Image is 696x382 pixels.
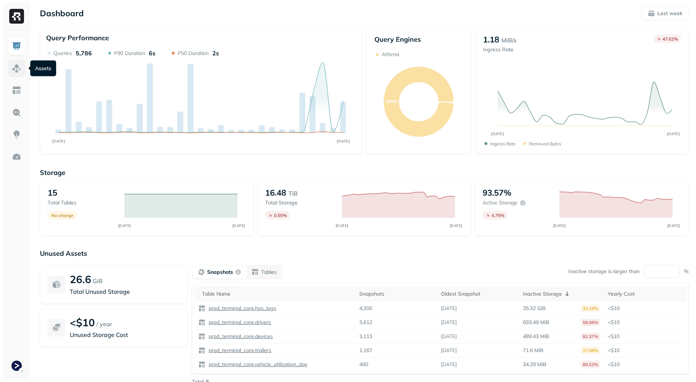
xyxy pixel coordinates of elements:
[667,223,680,228] tspan: [DATE]
[118,223,131,228] tspan: [DATE]
[441,347,457,354] p: [DATE]
[198,319,206,326] img: table
[608,361,682,368] p: <$10
[96,320,112,328] p: / year
[46,34,109,42] p: Query Performance
[40,8,84,18] p: Dashboard
[523,305,546,312] p: 25.32 GiB
[641,7,689,20] button: Last week
[207,269,233,276] p: Snapshots
[265,199,335,206] p: Total storage
[206,333,273,340] a: prod_terminal_core.devices
[207,319,271,326] p: prod_terminal_core.drivers
[12,130,21,140] img: Insights
[359,290,434,297] div: Snapshots
[662,36,678,42] p: 47.62 %
[580,347,600,354] p: 27.08%
[374,35,463,44] p: Query Engines
[198,333,206,340] img: table
[483,34,499,45] p: 1.18
[483,199,518,206] p: Active storage
[12,152,21,162] img: Optimization
[568,268,640,275] p: Inactive storage is larger than
[12,41,21,51] img: Dashboard
[483,46,517,53] p: Ingress Rate
[608,319,682,326] p: <$10
[48,187,57,198] p: 15
[490,141,516,147] p: Ingress Rate
[529,141,561,147] p: Removed bytes
[265,187,286,198] p: 16.48
[198,361,206,368] img: table
[206,319,271,326] a: prod_terminal_core.drivers
[93,276,103,285] p: GiB
[359,305,372,312] p: 4,200
[608,347,682,354] p: <$10
[491,131,504,136] tspan: [DATE]
[207,333,273,340] p: prod_terminal_core.devices
[178,50,209,57] p: P50 Duration
[385,99,397,104] text: 100%
[40,249,689,258] p: Unused Assets
[608,290,682,297] div: Yearly Cost
[580,361,600,368] p: 80.53%
[359,361,368,368] p: 460
[212,49,219,57] p: 2s
[12,108,21,117] img: Query Explorer
[206,305,276,312] a: prod_terminal_core.hos_logs
[12,86,21,95] img: Asset Explorer
[70,273,91,286] p: 26.6
[198,347,206,354] img: table
[207,347,271,354] p: prod_terminal_core.trailers
[207,305,276,312] p: prod_terminal_core.hos_logs
[359,347,372,354] p: 1,167
[491,213,504,218] p: 4.75 %
[232,223,245,228] tspan: [DATE]
[382,51,399,58] p: Athena
[40,168,689,177] p: Storage
[52,139,65,143] tspan: [DATE]
[30,61,56,76] div: Assets
[449,223,462,228] tspan: [DATE]
[608,333,682,340] p: <$10
[657,10,682,17] p: Last week
[359,333,372,340] p: 3,113
[12,63,21,73] img: Assets
[553,223,566,228] tspan: [DATE]
[441,290,515,297] div: Oldest Snapshot
[684,268,689,275] p: %
[523,333,549,340] p: 489.43 MiB
[337,139,350,143] tspan: [DATE]
[206,347,271,354] a: prod_terminal_core.trailers
[70,330,180,339] p: Unused Storage Cost
[359,319,372,326] p: 3,612
[667,131,680,136] tspan: [DATE]
[70,287,180,296] p: Total Unused Storage
[483,187,511,198] p: 93.57%
[198,305,206,312] img: table
[523,319,549,326] p: 693.49 MiB
[76,49,92,57] p: 5,786
[335,223,348,228] tspan: [DATE]
[580,319,600,326] p: 58.98%
[206,361,307,368] a: prod_terminal_core.vehicle_utilization_day
[523,361,546,368] p: 34.29 MiB
[501,36,517,45] p: MiB/s
[580,333,600,340] p: 82.37%
[202,290,352,297] div: Table Name
[580,304,600,312] p: 30.16%
[441,333,457,340] p: [DATE]
[51,213,73,218] p: No change
[207,361,307,368] p: prod_terminal_core.vehicle_utilization_day
[54,50,72,57] p: Queries
[9,9,24,24] img: Ryft
[441,305,457,312] p: [DATE]
[114,50,145,57] p: P90 Duration
[441,361,457,368] p: [DATE]
[288,189,298,198] p: TiB
[523,290,562,297] p: Inactive Storage
[149,49,155,57] p: 6s
[523,347,544,354] p: 71.6 MiB
[11,361,22,371] img: Terminal
[274,213,287,218] p: 0.55 %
